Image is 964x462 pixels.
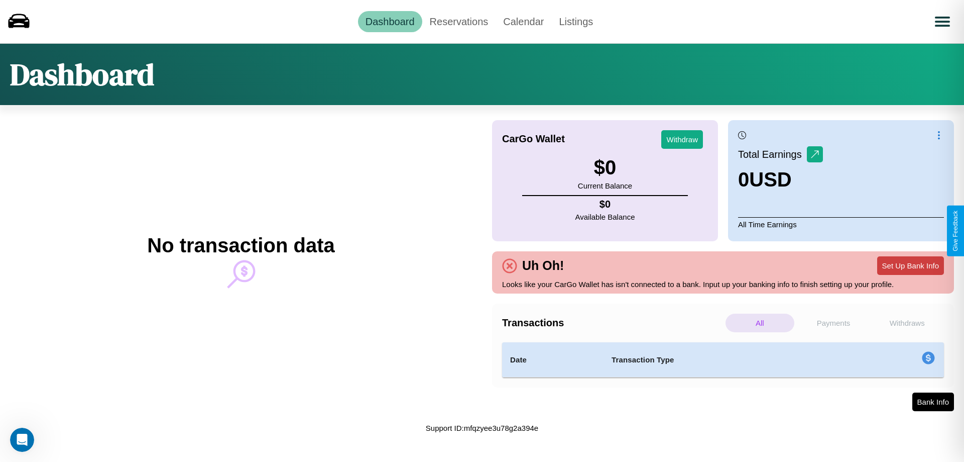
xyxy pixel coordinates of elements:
[147,234,334,257] h2: No transaction data
[10,428,34,452] iframe: Intercom live chat
[661,130,703,149] button: Withdraw
[426,421,538,435] p: Support ID: mfqzyee3u78g2a394e
[510,354,595,366] h4: Date
[873,314,941,332] p: Withdraws
[928,8,956,36] button: Open menu
[612,354,839,366] h4: Transaction Type
[502,342,944,378] table: simple table
[952,211,959,251] div: Give Feedback
[551,11,600,32] a: Listings
[502,317,723,329] h4: Transactions
[877,256,944,275] button: Set Up Bank Info
[422,11,496,32] a: Reservations
[726,314,794,332] p: All
[10,54,154,95] h1: Dashboard
[578,179,632,193] p: Current Balance
[575,210,635,224] p: Available Balance
[502,133,565,145] h4: CarGo Wallet
[517,258,569,273] h4: Uh Oh!
[738,145,807,163] p: Total Earnings
[738,217,944,231] p: All Time Earnings
[738,168,823,191] h3: 0 USD
[912,393,954,411] button: Bank Info
[358,11,422,32] a: Dashboard
[578,156,632,179] h3: $ 0
[496,11,551,32] a: Calendar
[799,314,868,332] p: Payments
[502,278,944,291] p: Looks like your CarGo Wallet has isn't connected to a bank. Input up your banking info to finish ...
[575,199,635,210] h4: $ 0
